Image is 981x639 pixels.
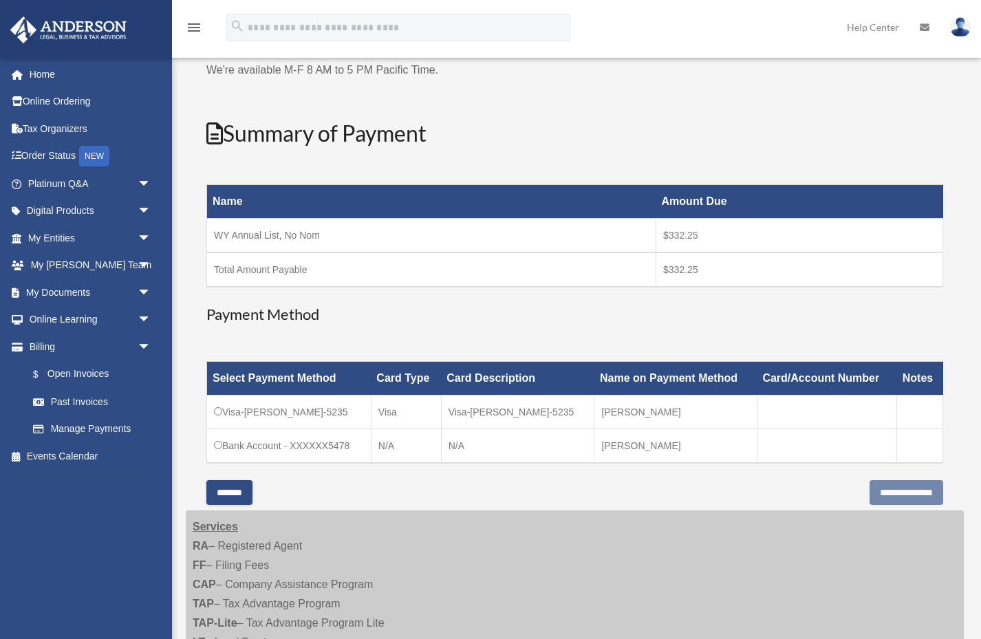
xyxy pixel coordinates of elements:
h3: Payment Method [206,304,943,325]
span: arrow_drop_down [138,252,165,280]
strong: TAP-Lite [193,617,237,629]
a: Platinum Q&Aarrow_drop_down [10,170,172,197]
td: Visa [371,396,441,429]
a: Past Invoices [19,388,165,415]
img: Anderson Advisors Platinum Portal [6,17,131,43]
p: We're available M-F 8 AM to 5 PM Pacific Time. [206,61,943,80]
i: search [230,19,245,34]
h2: Summary of Payment [206,118,943,149]
th: Card Description [441,362,594,396]
div: NEW [79,146,109,166]
span: arrow_drop_down [138,197,165,226]
span: $ [41,366,47,383]
td: Visa-[PERSON_NAME]-5235 [207,396,371,429]
td: $332.25 [656,252,943,287]
strong: CAP [193,578,216,590]
td: Visa-[PERSON_NAME]-5235 [441,396,594,429]
strong: FF [193,559,206,571]
td: [PERSON_NAME] [594,396,757,429]
th: Select Payment Method [207,362,371,396]
a: Online Ordering [10,88,172,116]
a: My Entitiesarrow_drop_down [10,224,172,252]
a: My Documentsarrow_drop_down [10,279,172,306]
th: Card Type [371,362,441,396]
a: $Open Invoices [19,360,158,389]
td: $332.25 [656,219,943,253]
td: WY Annual List, No Nom [207,219,656,253]
a: Digital Productsarrow_drop_down [10,197,172,225]
a: My [PERSON_NAME] Teamarrow_drop_down [10,252,172,279]
strong: TAP [193,598,214,609]
a: Home [10,61,172,88]
strong: Services [193,521,238,532]
a: Manage Payments [19,415,165,443]
a: Events Calendar [10,442,172,470]
a: Online Learningarrow_drop_down [10,306,172,334]
th: Amount Due [656,185,943,219]
th: Card/Account Number [757,362,896,396]
a: Billingarrow_drop_down [10,333,165,360]
th: Name on Payment Method [594,362,757,396]
td: N/A [441,429,594,464]
span: arrow_drop_down [138,224,165,252]
a: Tax Organizers [10,115,172,142]
span: arrow_drop_down [138,333,165,361]
span: arrow_drop_down [138,170,165,198]
td: [PERSON_NAME] [594,429,757,464]
td: Bank Account - XXXXXX5478 [207,429,371,464]
a: Order StatusNEW [10,142,172,171]
th: Notes [897,362,943,396]
span: arrow_drop_down [138,306,165,334]
span: arrow_drop_down [138,279,165,307]
img: User Pic [950,17,971,37]
i: menu [186,19,202,36]
td: Total Amount Payable [207,252,656,287]
td: N/A [371,429,441,464]
strong: RA [193,540,208,552]
a: menu [186,24,202,36]
th: Name [207,185,656,219]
